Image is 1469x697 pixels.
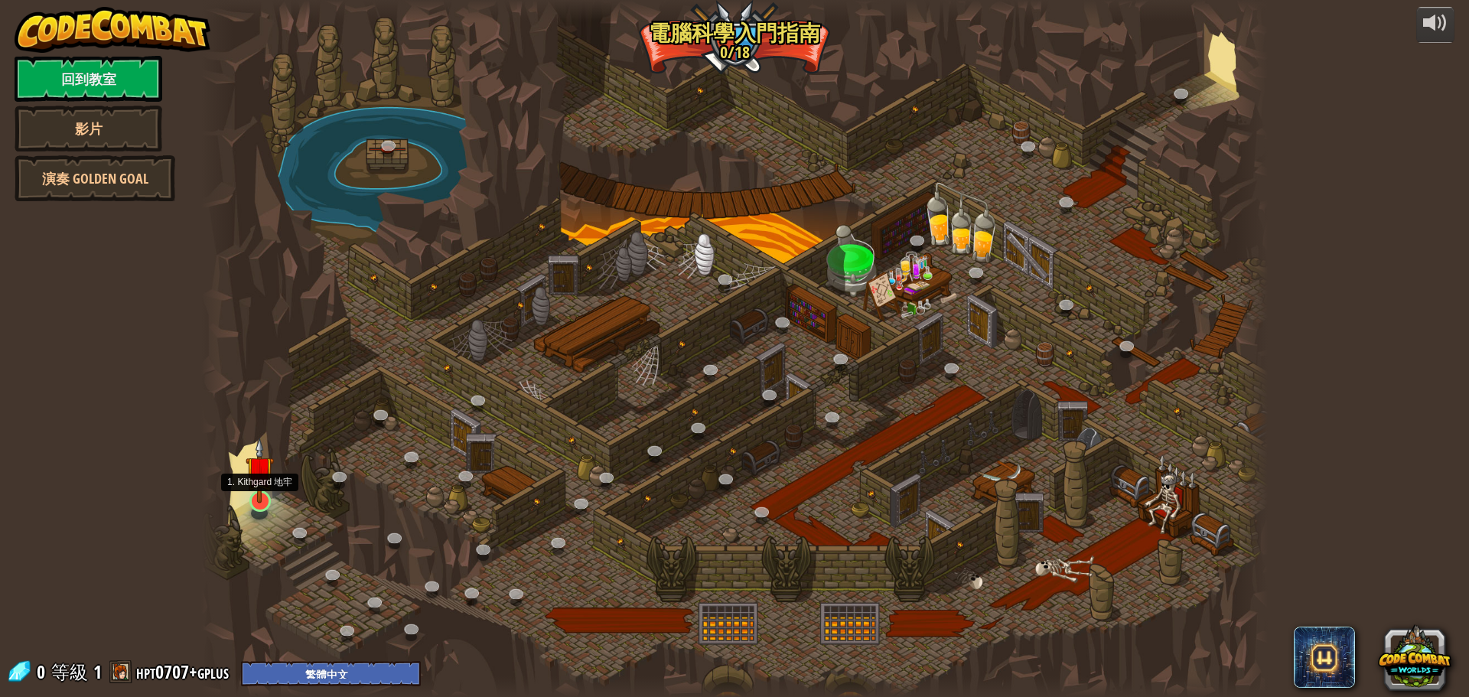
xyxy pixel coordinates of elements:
[15,155,175,201] a: 演奏 Golden Goal
[246,438,274,503] img: level-banner-unstarted.png
[136,660,233,684] a: hpt0707+gplus
[37,660,50,684] span: 0
[15,106,162,151] a: 影片
[1416,7,1454,43] button: 調整音量
[51,660,88,685] span: 等級
[93,660,102,684] span: 1
[15,56,162,102] a: 回到教室
[15,7,210,53] img: CodeCombat - Learn how to code by playing a game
